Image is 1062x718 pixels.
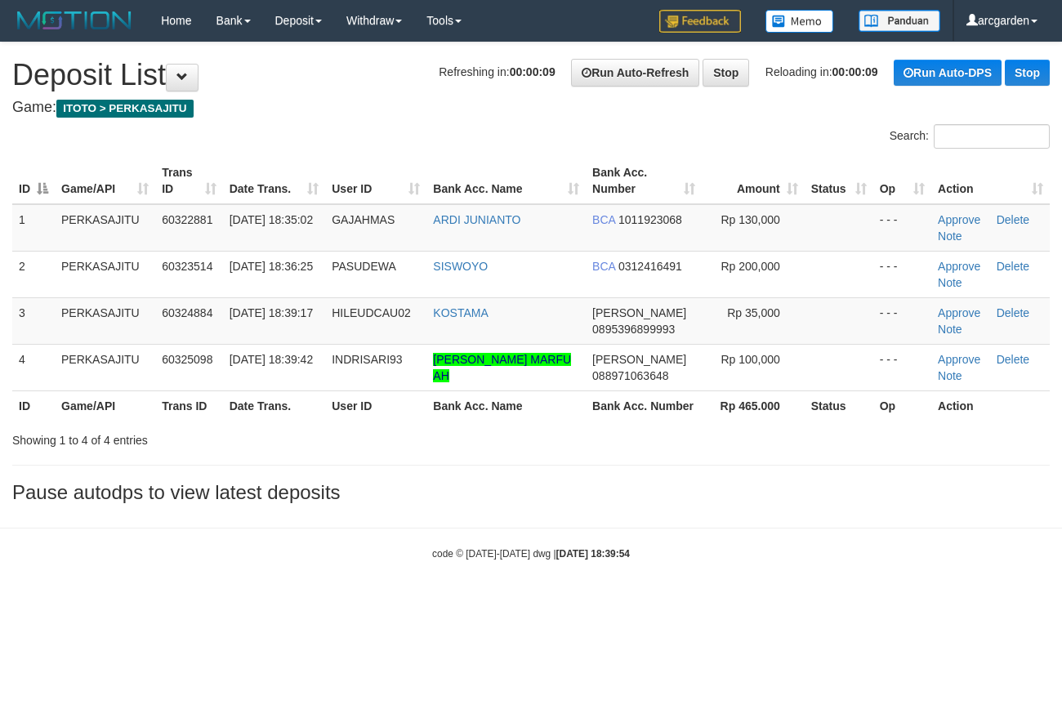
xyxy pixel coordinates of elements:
[997,306,1029,319] a: Delete
[938,306,980,319] a: Approve
[592,260,615,273] span: BCA
[55,344,155,390] td: PERKASAJITU
[12,297,55,344] td: 3
[938,260,980,273] a: Approve
[55,158,155,204] th: Game/API: activate to sort column ascending
[426,158,586,204] th: Bank Acc. Name: activate to sort column ascending
[55,204,155,252] td: PERKASAJITU
[592,213,615,226] span: BCA
[721,260,779,273] span: Rp 200,000
[426,390,586,421] th: Bank Acc. Name
[702,390,805,421] th: Rp 465.000
[873,390,931,421] th: Op
[727,306,780,319] span: Rp 35,000
[433,353,571,382] a: [PERSON_NAME] MARFU AH
[230,260,313,273] span: [DATE] 18:36:25
[162,260,212,273] span: 60323514
[433,213,520,226] a: ARDI JUNIANTO
[432,548,630,560] small: code © [DATE]-[DATE] dwg |
[997,260,1029,273] a: Delete
[12,8,136,33] img: MOTION_logo.png
[12,344,55,390] td: 4
[332,353,402,366] span: INDRISARI93
[702,158,805,204] th: Amount: activate to sort column ascending
[12,482,1050,503] h3: Pause autodps to view latest deposits
[873,251,931,297] td: - - -
[592,369,668,382] span: Copy 088971063648 to clipboard
[586,390,702,421] th: Bank Acc. Number
[12,204,55,252] td: 1
[332,213,395,226] span: GAJAHMAS
[618,213,682,226] span: Copy 1011923068 to clipboard
[571,59,699,87] a: Run Auto-Refresh
[894,60,1002,86] a: Run Auto-DPS
[12,251,55,297] td: 2
[433,260,488,273] a: SISWOYO
[55,297,155,344] td: PERKASAJITU
[1005,60,1050,86] a: Stop
[805,158,873,204] th: Status: activate to sort column ascending
[931,158,1050,204] th: Action: activate to sort column ascending
[873,204,931,252] td: - - -
[721,353,779,366] span: Rp 100,000
[155,158,223,204] th: Trans ID: activate to sort column ascending
[859,10,940,32] img: panduan.png
[938,369,962,382] a: Note
[155,390,223,421] th: Trans ID
[223,390,326,421] th: Date Trans.
[938,276,962,289] a: Note
[618,260,682,273] span: Copy 0312416491 to clipboard
[332,306,410,319] span: HILEUDCAU02
[230,353,313,366] span: [DATE] 18:39:42
[12,390,55,421] th: ID
[55,390,155,421] th: Game/API
[162,353,212,366] span: 60325098
[56,100,194,118] span: ITOTO > PERKASAJITU
[997,353,1029,366] a: Delete
[12,426,431,448] div: Showing 1 to 4 of 4 entries
[325,390,426,421] th: User ID
[938,323,962,336] a: Note
[997,213,1029,226] a: Delete
[934,124,1050,149] input: Search:
[873,158,931,204] th: Op: activate to sort column ascending
[162,213,212,226] span: 60322881
[223,158,326,204] th: Date Trans.: activate to sort column ascending
[55,251,155,297] td: PERKASAJITU
[592,306,686,319] span: [PERSON_NAME]
[659,10,741,33] img: Feedback.jpg
[12,158,55,204] th: ID: activate to sort column descending
[931,390,1050,421] th: Action
[832,65,878,78] strong: 00:00:09
[510,65,556,78] strong: 00:00:09
[12,100,1050,116] h4: Game:
[873,344,931,390] td: - - -
[703,59,749,87] a: Stop
[765,10,834,33] img: Button%20Memo.svg
[721,213,779,226] span: Rp 130,000
[325,158,426,204] th: User ID: activate to sort column ascending
[12,59,1050,91] h1: Deposit List
[162,306,212,319] span: 60324884
[230,306,313,319] span: [DATE] 18:39:17
[586,158,702,204] th: Bank Acc. Number: activate to sort column ascending
[938,353,980,366] a: Approve
[332,260,396,273] span: PASUDEWA
[230,213,313,226] span: [DATE] 18:35:02
[556,548,630,560] strong: [DATE] 18:39:54
[938,230,962,243] a: Note
[765,65,878,78] span: Reloading in:
[805,390,873,421] th: Status
[592,353,686,366] span: [PERSON_NAME]
[873,297,931,344] td: - - -
[439,65,555,78] span: Refreshing in:
[592,323,675,336] span: Copy 0895396899993 to clipboard
[890,124,1050,149] label: Search:
[938,213,980,226] a: Approve
[433,306,488,319] a: KOSTAMA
